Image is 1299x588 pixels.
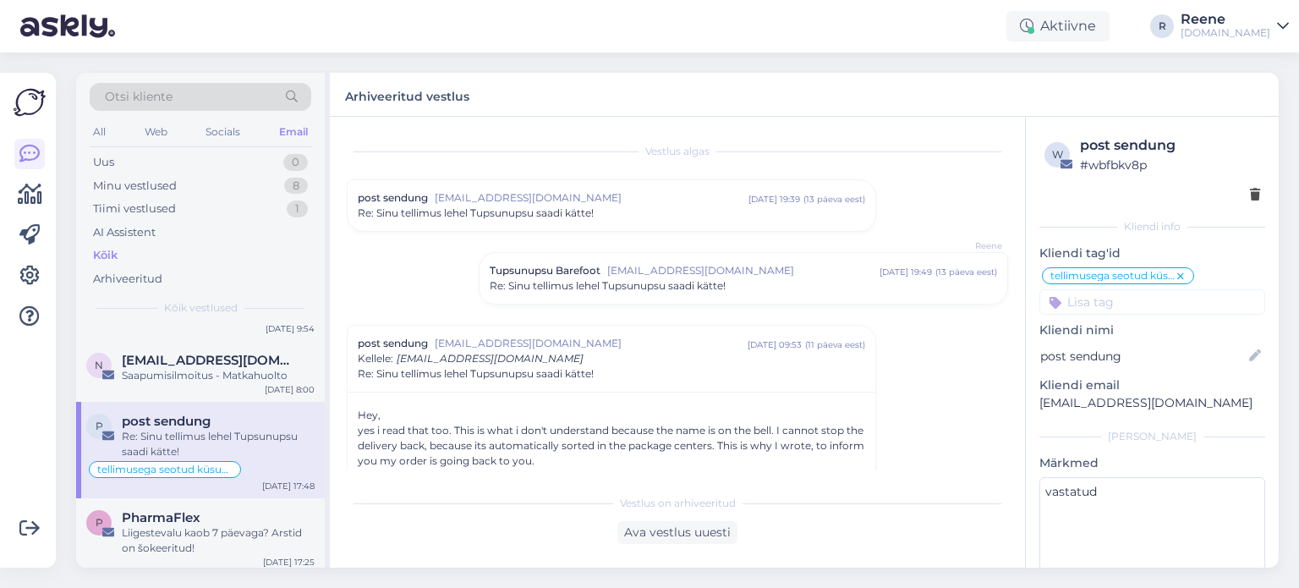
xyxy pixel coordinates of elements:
[265,383,315,396] div: [DATE] 8:00
[803,193,865,206] div: ( 13 päeva eest )
[1039,429,1265,444] div: [PERSON_NAME]
[1039,321,1265,339] p: Kliendi nimi
[93,247,118,264] div: Kõik
[358,423,865,469] div: yes i read that too. This is what i don't understand because the name is on the bell. I cannot st...
[1039,219,1265,234] div: Kliendi info
[358,206,594,221] span: Re: Sinu tellimus lehel Tupsunupsu saadi kätte!
[1040,347,1246,365] input: Lisa nimi
[358,366,594,382] span: Re: Sinu tellimus lehel Tupsunupsu saadi kätte!
[490,263,600,278] span: Tupsunupsu Barefoot
[122,368,315,383] div: Saapumisilmoitus - Matkahuolto
[358,190,428,206] span: post sendung
[96,516,103,529] span: P
[93,271,162,288] div: Arhiveeritud
[935,266,997,278] div: ( 13 päeva eest )
[276,121,311,143] div: Email
[1050,271,1175,281] span: tellimusega seotud küsumus
[262,480,315,492] div: [DATE] 17:48
[284,178,308,195] div: 8
[358,408,865,423] div: Hey,
[95,359,103,371] span: n
[880,266,932,278] div: [DATE] 19:49
[345,83,469,106] label: Arhiveeritud vestlus
[748,338,802,351] div: [DATE] 09:53
[122,429,315,459] div: Re: Sinu tellimus lehel Tupsunupsu saadi kätte!
[1181,13,1270,26] div: Reene
[93,178,177,195] div: Minu vestlused
[435,336,748,351] span: [EMAIL_ADDRESS][DOMAIN_NAME]
[748,193,800,206] div: [DATE] 19:39
[607,263,880,278] span: [EMAIL_ADDRESS][DOMAIN_NAME]
[358,469,865,499] div: [PERSON_NAME]
[164,300,238,316] span: Kõik vestlused
[141,121,171,143] div: Web
[122,525,315,556] div: Liigestevalu kaob 7 päevaga? Arstid on šokeeritud!
[97,464,233,475] span: tellimusega seotud küsumus
[805,338,865,351] div: ( 11 päeva eest )
[358,352,393,365] span: Kellele :
[96,420,103,432] span: p
[122,510,200,525] span: PharmaFlex
[1039,245,1265,262] p: Kliendi tag'id
[939,239,1002,252] span: Reene
[266,322,315,335] div: [DATE] 9:54
[202,121,244,143] div: Socials
[93,224,156,241] div: AI Assistent
[1181,13,1289,40] a: Reene[DOMAIN_NAME]
[263,556,315,569] div: [DATE] 17:25
[620,496,736,511] span: Vestlus on arhiveeritud
[14,86,46,118] img: Askly Logo
[90,121,109,143] div: All
[122,414,211,429] span: post sendung
[93,201,176,217] div: Tiimi vestlused
[105,88,173,106] span: Otsi kliente
[1039,289,1265,315] input: Lisa tag
[283,154,308,171] div: 0
[397,352,584,365] span: [EMAIL_ADDRESS][DOMAIN_NAME]
[1006,11,1110,41] div: Aktiivne
[1150,14,1174,38] div: R
[122,353,298,368] span: noreply@matkahuolto.fi
[347,144,1008,159] div: Vestlus algas
[1052,148,1063,161] span: w
[435,190,748,206] span: [EMAIL_ADDRESS][DOMAIN_NAME]
[1080,156,1260,174] div: # wbfbkv8p
[1181,26,1270,40] div: [DOMAIN_NAME]
[358,336,428,351] span: post sendung
[617,521,737,544] div: Ava vestlus uuesti
[490,278,726,294] span: Re: Sinu tellimus lehel Tupsunupsu saadi kätte!
[93,154,114,171] div: Uus
[1039,394,1265,412] p: [EMAIL_ADDRESS][DOMAIN_NAME]
[1080,135,1260,156] div: post sendung
[1039,454,1265,472] p: Märkmed
[287,201,308,217] div: 1
[1039,376,1265,394] p: Kliendi email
